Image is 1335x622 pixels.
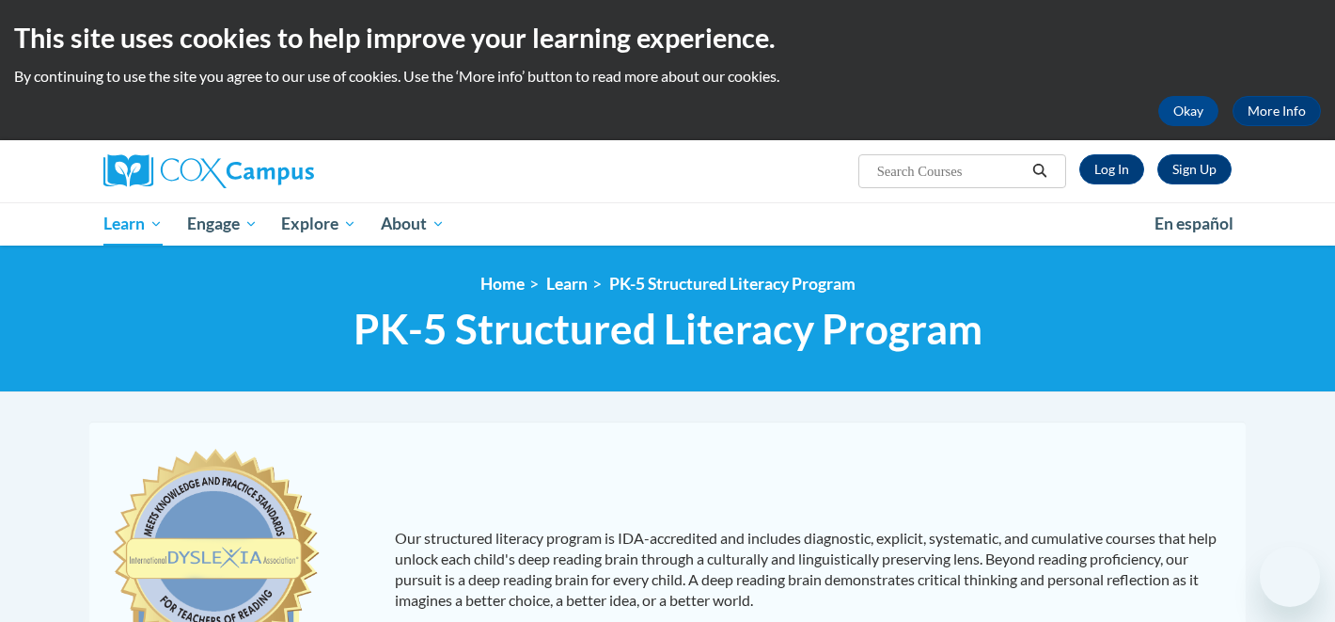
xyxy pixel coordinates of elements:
[546,274,588,294] a: Learn
[103,154,314,188] img: Cox Campus
[1026,160,1054,183] button: Search
[1158,96,1218,126] button: Okay
[875,160,1026,183] input: Search Courses
[395,528,1227,611] p: Our structured literacy program is IDA-accredited and includes diagnostic, explicit, systematic, ...
[609,274,856,294] a: PK-5 Structured Literacy Program
[187,213,258,235] span: Engage
[480,274,525,294] a: Home
[175,202,270,246] a: Engage
[1079,154,1144,184] a: Log In
[1260,547,1320,607] iframe: Button to launch messaging window
[14,19,1321,56] h2: This site uses cookies to help improve your learning experience.
[1142,204,1246,244] a: En español
[1157,154,1232,184] a: Register
[269,202,369,246] a: Explore
[281,213,356,235] span: Explore
[103,154,461,188] a: Cox Campus
[91,202,175,246] a: Learn
[353,304,982,354] span: PK-5 Structured Literacy Program
[75,202,1260,246] div: Main menu
[1154,214,1233,233] span: En español
[1233,96,1321,126] a: More Info
[369,202,457,246] a: About
[381,213,445,235] span: About
[14,66,1321,87] p: By continuing to use the site you agree to our use of cookies. Use the ‘More info’ button to read...
[103,213,163,235] span: Learn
